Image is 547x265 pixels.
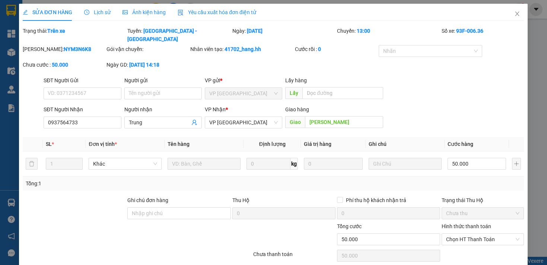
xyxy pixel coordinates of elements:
[303,87,383,99] input: Dọc đường
[191,119,197,125] span: user-add
[129,62,159,68] b: [DATE] 14:18
[44,76,121,84] div: SĐT Người Gửi
[286,116,305,128] span: Giao
[512,158,521,170] button: plus
[457,28,484,34] b: 93F-006.36
[304,141,332,147] span: Giá trị hàng
[93,158,158,169] span: Khác
[89,141,117,147] span: Đơn vị tính
[128,28,197,42] b: [GEOGRAPHIC_DATA] - [GEOGRAPHIC_DATA]
[23,61,105,69] div: Chưa cước :
[52,62,68,68] b: 50.000
[232,27,336,43] div: Ngày:
[448,141,473,147] span: Cước hàng
[336,27,441,43] div: Chuyến:
[507,4,528,25] button: Close
[85,10,90,15] span: clock-circle
[124,105,202,114] div: Người nhận
[168,141,190,147] span: Tên hàng
[286,106,309,112] span: Giao hàng
[128,207,231,219] input: Ghi chú đơn hàng
[127,27,232,43] div: Tuyến:
[178,9,257,15] span: Yêu cầu xuất hóa đơn điện tử
[47,28,65,34] b: Trên xe
[259,141,286,147] span: Định lượng
[205,106,226,112] span: VP Nhận
[85,9,111,15] span: Lịch sử
[205,76,282,84] div: VP gửi
[446,208,520,219] span: Chưa thu
[168,158,241,170] input: VD: Bàn, Ghế
[305,116,383,128] input: Dọc đường
[178,10,184,16] img: icon
[304,158,363,170] input: 0
[124,76,202,84] div: Người gửi
[23,10,28,15] span: edit
[247,28,263,34] b: [DATE]
[128,197,169,203] label: Ghi chú đơn hàng
[23,9,72,15] span: SỬA ĐƠN HÀNG
[225,46,261,52] b: 41702_hang.hh
[441,27,525,43] div: Số xe:
[357,28,370,34] b: 13:00
[23,45,105,53] div: [PERSON_NAME]:
[22,27,127,43] div: Trạng thái:
[337,223,362,229] span: Tổng cước
[366,137,445,151] th: Ghi chú
[295,45,378,53] div: Cước rồi :
[442,223,492,229] label: Hình thức thanh toán
[286,87,303,99] span: Lấy
[252,250,336,263] div: Chưa thanh toán
[442,196,524,204] div: Trạng thái Thu Hộ
[515,11,521,17] span: close
[232,197,249,203] span: Thu Hộ
[123,10,128,15] span: picture
[369,158,442,170] input: Ghi Chú
[26,179,212,188] div: Tổng: 1
[343,196,409,204] span: Phí thu hộ khách nhận trả
[123,9,166,15] span: Ảnh kiện hàng
[46,141,52,147] span: SL
[64,46,91,52] b: NYM3N6K8
[190,45,293,53] div: Nhân viên tạo:
[209,117,278,128] span: VP Lộc Ninh
[286,77,307,83] span: Lấy hàng
[291,158,298,170] span: kg
[26,158,38,170] button: delete
[44,105,121,114] div: SĐT Người Nhận
[106,61,189,69] div: Ngày GD:
[106,45,189,53] div: Gói vận chuyển:
[209,88,278,99] span: VP Sài Gòn
[446,234,520,245] span: Chọn HT Thanh Toán
[318,46,321,52] b: 0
